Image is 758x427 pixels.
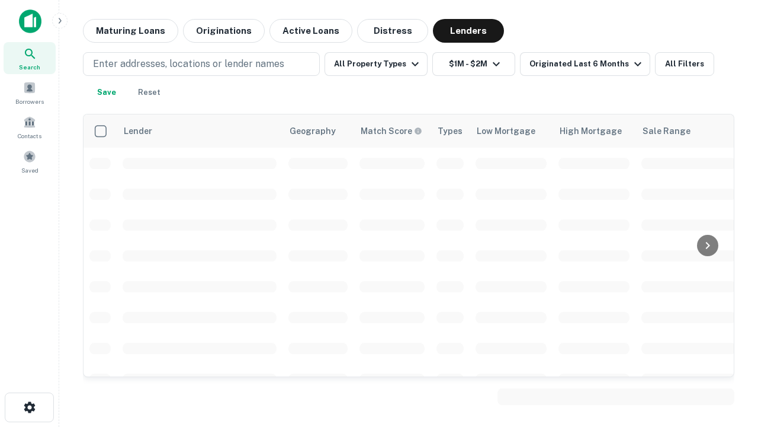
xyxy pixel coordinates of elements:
iframe: Chat Widget [699,332,758,389]
button: $1M - $2M [432,52,515,76]
th: Capitalize uses an advanced AI algorithm to match your search with the best lender. The match sco... [354,114,431,148]
a: Contacts [4,111,56,143]
p: Enter addresses, locations or lender names [93,57,284,71]
div: Sale Range [643,124,690,138]
img: capitalize-icon.png [19,9,41,33]
button: Save your search to get updates of matches that match your search criteria. [88,81,126,104]
div: High Mortgage [560,124,622,138]
button: Reset [130,81,168,104]
button: Originations [183,19,265,43]
a: Saved [4,145,56,177]
th: Types [431,114,470,148]
th: Sale Range [635,114,742,148]
button: Enter addresses, locations or lender names [83,52,320,76]
div: Lender [124,124,152,138]
h6: Match Score [361,125,420,138]
button: All Property Types [325,52,428,76]
span: Search [19,62,40,72]
th: Low Mortgage [470,114,553,148]
a: Borrowers [4,77,56,109]
th: Lender [117,114,282,148]
span: Contacts [18,131,41,141]
th: High Mortgage [553,114,635,148]
button: Originated Last 6 Months [520,52,650,76]
div: Geography [290,124,336,138]
button: Maturing Loans [83,19,178,43]
button: Active Loans [269,19,352,43]
div: Types [438,124,462,138]
div: Capitalize uses an advanced AI algorithm to match your search with the best lender. The match sco... [361,125,422,138]
button: Lenders [433,19,504,43]
button: All Filters [655,52,714,76]
div: Originated Last 6 Months [529,57,645,71]
span: Borrowers [15,97,44,106]
div: Low Mortgage [477,124,535,138]
a: Search [4,42,56,74]
span: Saved [21,165,38,175]
th: Geography [282,114,354,148]
button: Distress [357,19,428,43]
